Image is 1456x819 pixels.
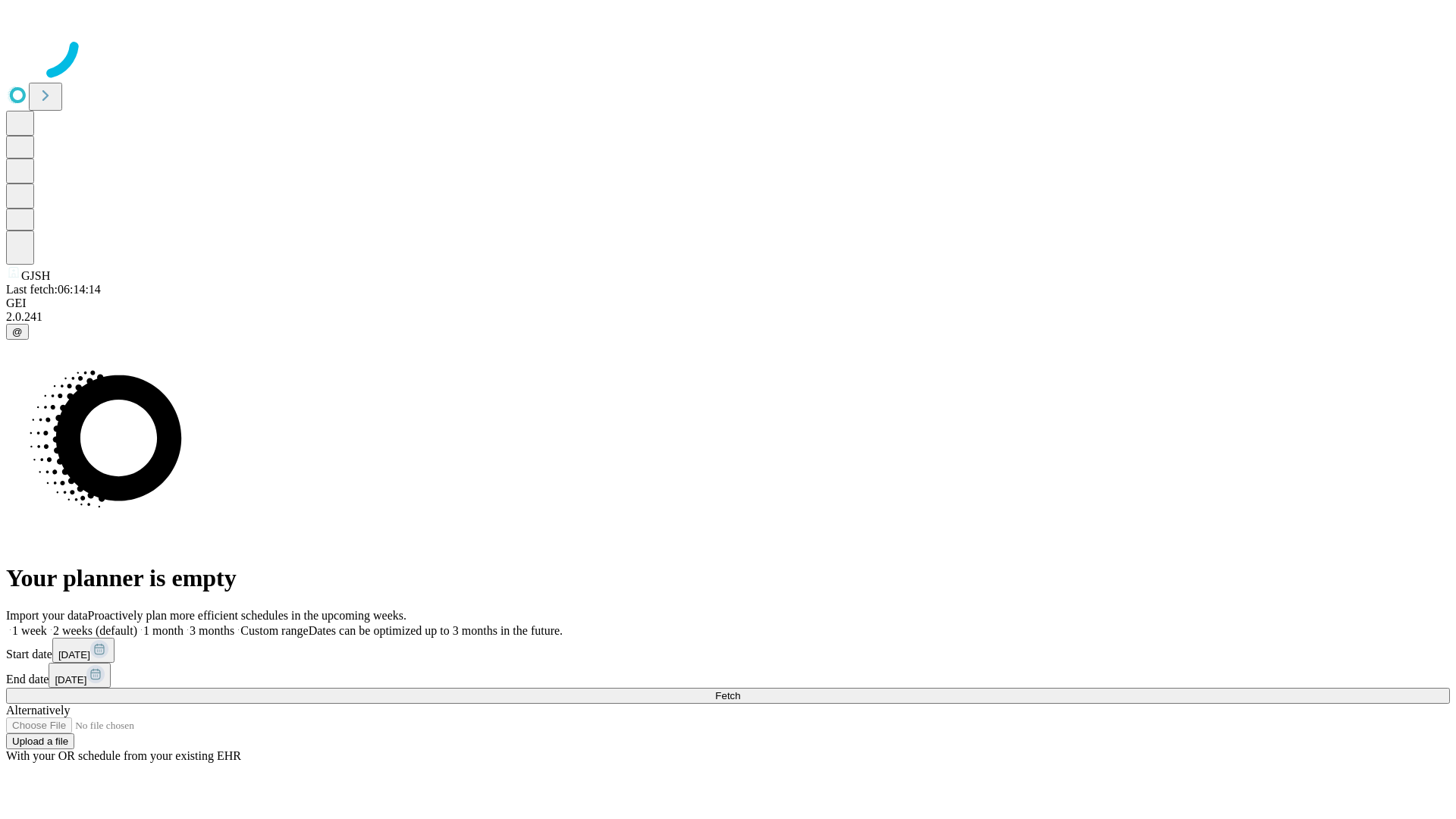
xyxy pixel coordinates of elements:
[6,564,1450,592] h1: Your planner is empty
[52,638,115,663] button: [DATE]
[309,624,563,637] span: Dates can be optimized up to 3 months in the future.
[53,624,137,637] span: 2 weeks (default)
[6,283,101,296] span: Last fetch: 06:14:14
[12,624,47,637] span: 1 week
[88,609,406,622] span: Proactively plan more efficient schedules in the upcoming weeks.
[6,749,241,762] span: With your OR schedule from your existing EHR
[21,269,50,282] span: GJSH
[6,663,1450,688] div: End date
[6,638,1450,663] div: Start date
[55,674,86,686] span: [DATE]
[58,649,90,661] span: [DATE]
[143,624,184,637] span: 1 month
[12,326,23,337] span: @
[49,663,111,688] button: [DATE]
[6,324,29,340] button: @
[715,690,740,701] span: Fetch
[6,704,70,717] span: Alternatively
[6,733,74,749] button: Upload a file
[6,297,1450,310] div: GEI
[190,624,234,637] span: 3 months
[6,609,88,622] span: Import your data
[240,624,308,637] span: Custom range
[6,310,1450,324] div: 2.0.241
[6,688,1450,704] button: Fetch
